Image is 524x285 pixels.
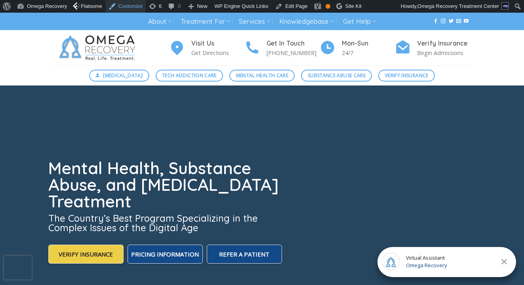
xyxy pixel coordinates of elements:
[417,3,499,9] span: Omega Recovery Treatment Center
[395,38,470,58] a: Verify Insurance Begin Admissions
[301,70,372,82] a: Substance Abuse Care
[103,72,143,79] span: [MEDICAL_DATA]
[267,38,320,49] h4: Get In Touch
[345,3,362,9] span: Site Kit
[279,14,334,29] a: Knowledgebase
[148,14,171,29] a: About
[244,38,320,58] a: Get In Touch [PHONE_NUMBER]
[343,14,376,29] a: Get Help
[441,19,446,24] a: Follow on Instagram
[464,19,469,24] a: Follow on YouTube
[162,72,217,79] span: Tech Addiction Care
[181,14,230,29] a: Treatment For
[169,38,244,58] a: Visit Us Get Directions
[385,72,429,79] span: Verify Insurance
[342,48,395,57] p: 24/7
[191,38,244,49] h4: Visit Us
[417,38,470,49] h4: Verify Insurance
[239,14,270,29] a: Services
[456,19,461,24] a: Send us an email
[378,70,435,82] a: Verify Insurance
[326,4,330,9] div: OK
[48,213,284,232] h3: The Country’s Best Program Specializing in the Complex Issues of the Digital Age
[236,72,288,79] span: Mental Health Care
[449,19,453,24] a: Follow on Twitter
[54,30,143,66] img: Omega Recovery
[308,72,366,79] span: Substance Abuse Care
[48,160,284,210] h1: Mental Health, Substance Abuse, and [MEDICAL_DATA] Treatment
[191,48,244,57] p: Get Directions
[4,256,32,279] iframe: reCAPTCHA
[417,48,470,57] p: Begin Admissions
[267,48,320,57] p: [PHONE_NUMBER]
[156,70,223,82] a: Tech Addiction Care
[89,70,149,82] a: [MEDICAL_DATA]
[229,70,295,82] a: Mental Health Care
[433,19,438,24] a: Follow on Facebook
[342,38,395,49] h4: Mon-Sun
